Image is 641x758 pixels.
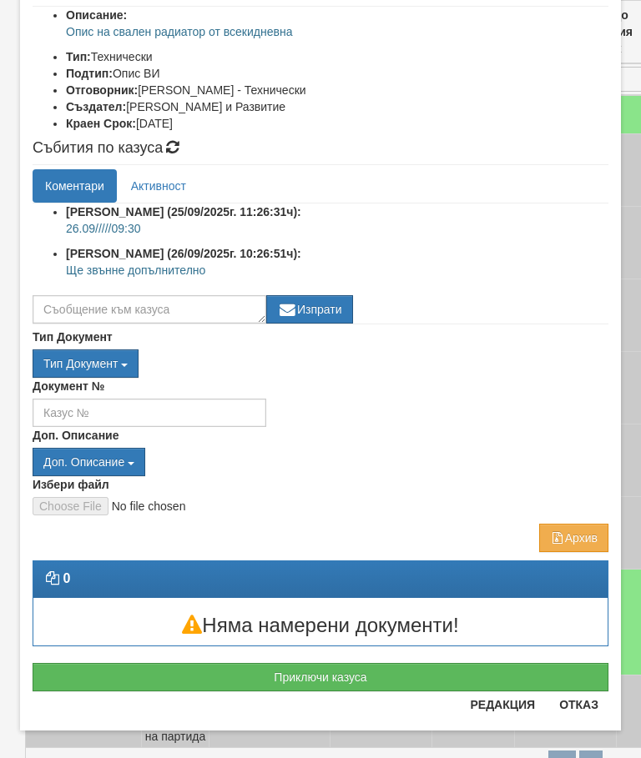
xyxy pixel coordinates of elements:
[539,524,608,552] button: Архив
[33,448,608,476] div: Двоен клик, за изчистване на избраната стойност.
[460,691,545,718] button: Редакция
[33,615,608,636] h3: Няма намерени документи!
[66,82,608,98] li: [PERSON_NAME] - Технически
[66,67,113,80] b: Подтип:
[66,115,608,132] li: [DATE]
[33,663,608,691] button: Приключи казуса
[33,448,145,476] button: Доп. Описание
[66,65,608,82] li: Опис ВИ
[33,476,109,493] label: Избери файл
[549,691,608,718] button: Отказ
[43,455,124,469] span: Доп. Описание
[66,205,301,218] strong: [PERSON_NAME] (25/09/2025г. 11:26:31ч):
[33,349,139,378] button: Тип Документ
[33,169,117,203] a: Коментари
[66,100,126,113] b: Създател:
[43,357,118,370] span: Тип Документ
[66,48,608,65] li: Технически
[119,169,199,203] a: Активност
[66,8,127,22] b: Описание:
[66,220,608,237] p: 26.09/////09:30
[33,378,104,394] label: Документ №
[66,23,608,40] p: Опис на свален радиатор от всекидневна
[266,295,353,324] button: Изпрати
[33,427,119,444] label: Доп. Описание
[33,349,608,378] div: Двоен клик, за изчистване на избраната стойност.
[63,571,70,585] strong: 0
[66,98,608,115] li: [PERSON_NAME] и Развитие
[66,247,301,260] strong: [PERSON_NAME] (26/09/2025г. 10:26:51ч):
[33,140,608,157] h4: Събития по казуса
[66,117,136,130] b: Краен Срок:
[33,329,113,345] label: Тип Документ
[33,399,266,427] input: Казус №
[66,262,608,279] p: Ще звънне допълнително
[66,83,138,97] b: Отговорник:
[66,50,91,63] b: Тип:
